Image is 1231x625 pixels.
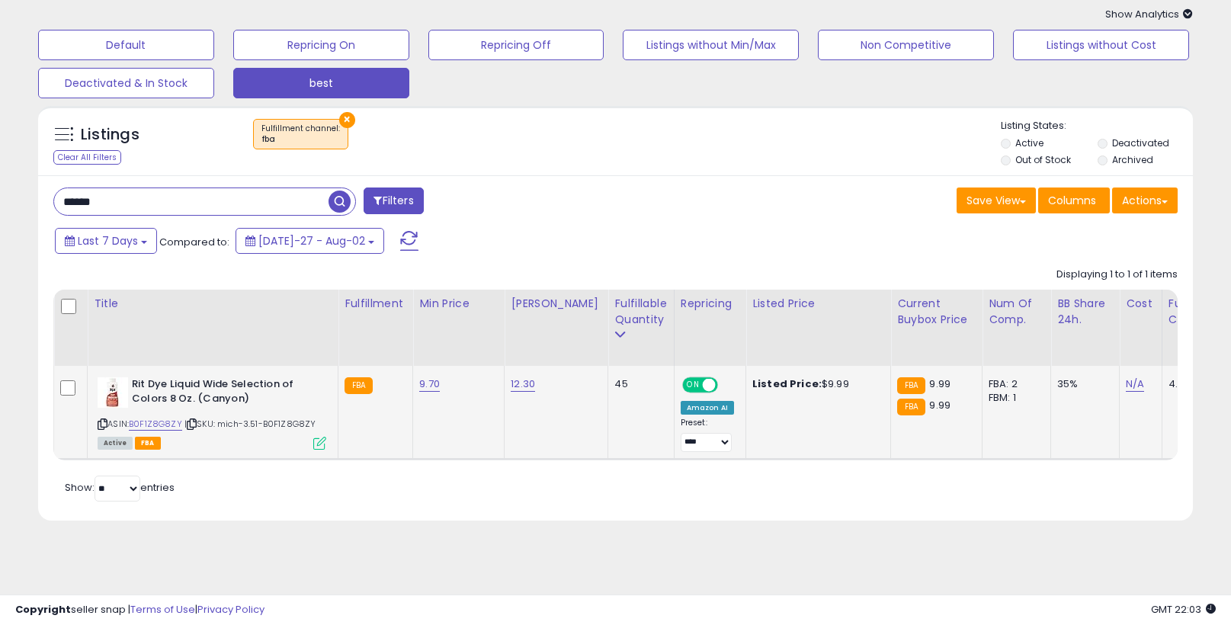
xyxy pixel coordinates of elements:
[929,398,950,412] span: 9.99
[752,377,879,391] div: $9.99
[623,30,799,60] button: Listings without Min/Max
[1112,153,1153,166] label: Archived
[684,379,703,392] span: ON
[197,602,264,617] a: Privacy Policy
[81,124,139,146] h5: Listings
[15,603,264,617] div: seller snap | |
[98,377,326,448] div: ASIN:
[345,377,373,394] small: FBA
[1105,7,1193,21] span: Show Analytics
[1112,187,1178,213] button: Actions
[132,377,317,409] b: Rit Dye Liquid Wide Selection of Colors 8 Oz. (Canyon)
[1151,602,1216,617] span: 2025-08-11 22:03 GMT
[614,377,662,391] div: 45
[94,296,332,312] div: Title
[419,296,498,312] div: Min Price
[159,235,229,249] span: Compared to:
[53,150,121,165] div: Clear All Filters
[681,401,734,415] div: Amazon AI
[1048,193,1096,208] span: Columns
[1057,296,1113,328] div: BB Share 24h.
[929,377,950,391] span: 9.99
[98,437,133,450] span: All listings currently available for purchase on Amazon
[989,377,1039,391] div: FBA: 2
[236,228,384,254] button: [DATE]-27 - Aug-02
[135,437,161,450] span: FBA
[614,296,667,328] div: Fulfillable Quantity
[1168,377,1222,391] div: 4.15
[989,391,1039,405] div: FBM: 1
[818,30,994,60] button: Non Competitive
[1001,119,1193,133] p: Listing States:
[1126,296,1156,312] div: Cost
[1112,136,1169,149] label: Deactivated
[65,480,175,495] span: Show: entries
[1057,377,1108,391] div: 35%
[233,68,409,98] button: best
[1168,296,1227,328] div: Fulfillment Cost
[78,233,138,248] span: Last 7 Days
[98,377,128,408] img: 31LnTzI7Y5L._SL40_.jpg
[261,134,340,145] div: fba
[897,399,925,415] small: FBA
[1038,187,1110,213] button: Columns
[897,296,976,328] div: Current Buybox Price
[715,379,739,392] span: OFF
[897,377,925,394] small: FBA
[364,187,423,214] button: Filters
[1126,377,1144,392] a: N/A
[339,112,355,128] button: ×
[752,296,884,312] div: Listed Price
[15,602,71,617] strong: Copyright
[258,233,365,248] span: [DATE]-27 - Aug-02
[1056,268,1178,282] div: Displaying 1 to 1 of 1 items
[419,377,440,392] a: 9.70
[130,602,195,617] a: Terms of Use
[511,377,535,392] a: 12.30
[184,418,316,430] span: | SKU: mich-3.51-B0F1Z8G8ZY
[38,68,214,98] button: Deactivated & In Stock
[681,296,739,312] div: Repricing
[957,187,1036,213] button: Save View
[428,30,604,60] button: Repricing Off
[345,296,406,312] div: Fulfillment
[681,418,734,452] div: Preset:
[1013,30,1189,60] button: Listings without Cost
[38,30,214,60] button: Default
[752,377,822,391] b: Listed Price:
[233,30,409,60] button: Repricing On
[129,418,182,431] a: B0F1Z8G8ZY
[1015,136,1043,149] label: Active
[1015,153,1071,166] label: Out of Stock
[511,296,601,312] div: [PERSON_NAME]
[261,123,340,146] span: Fulfillment channel :
[55,228,157,254] button: Last 7 Days
[989,296,1044,328] div: Num of Comp.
